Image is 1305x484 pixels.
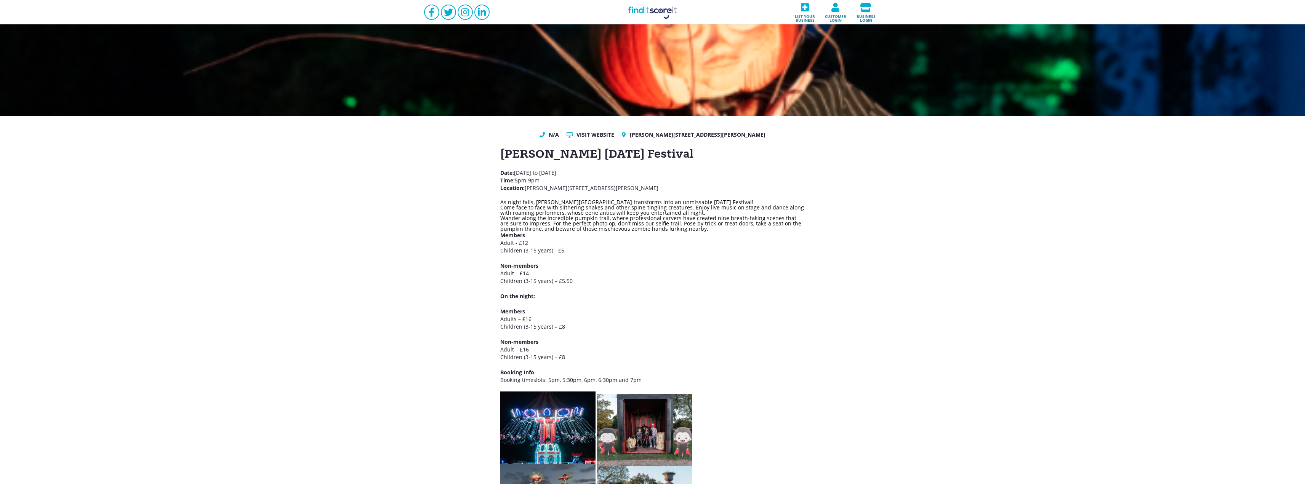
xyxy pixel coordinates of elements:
span: List your business [792,12,818,22]
span: [DATE] to [DATE] [500,169,556,176]
strong: Location: [500,184,525,192]
p: Adult - £12 Children (3-15 years) - £5 [500,232,805,254]
span: Customer login [823,12,849,22]
strong: Time [500,177,513,184]
div: Come face to face with slithering snakes and other spine-tingling creatures. Enjoy live music on ... [500,205,805,216]
p: Adult – £16 Children (3-15 years) – £8 [500,338,805,361]
a: Business login [851,0,881,24]
a: Visit website [576,131,614,139]
a: Customer login [820,0,851,24]
a: N/A [549,131,559,139]
span: 5pm-9pm [513,177,540,184]
span: Business login [853,12,879,22]
h1: [PERSON_NAME] [DATE] Festival [500,146,805,161]
strong: Date: [500,169,514,176]
strong: Members [500,232,525,239]
a: List your business [790,0,820,24]
strong: Members [500,308,525,315]
div: Wander along the incredible pumpkin trail, where professional carvers have created nine breath-ta... [500,216,805,232]
p: Adult – £14 Children (3-15 years) – £5.50 [500,262,805,285]
strong: Non-members [500,338,538,345]
strong: Non-members [500,262,538,269]
strong: On the night: [500,292,535,300]
p: Adults – £16 Children (3-15 years) – £8 [500,308,805,331]
strong: : [513,177,515,184]
div: As night falls, [PERSON_NAME][GEOGRAPHIC_DATA] transforms into an unmissable [DATE] Festival! [500,200,805,205]
strong: Booking Info [500,369,534,376]
span: Booking timeslots: 5pm, 5:30pm, 6pm, 6:30pm and 7pm [500,376,642,383]
span: [PERSON_NAME][STREET_ADDRESS][PERSON_NAME] [525,184,658,192]
a: [PERSON_NAME][STREET_ADDRESS][PERSON_NAME] [630,131,765,139]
